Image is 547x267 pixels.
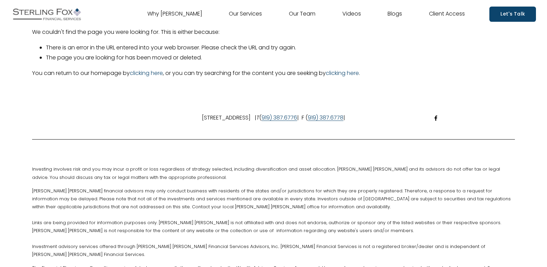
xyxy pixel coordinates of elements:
[32,165,515,181] p: Investing involves risk and you may incur a profit or loss regardless of strategy selected, inclu...
[229,9,262,20] a: Our Services
[46,53,515,63] li: The page you are looking for has been moved or deleted.
[308,113,343,123] a: 919) 387.6778
[256,114,259,122] em: T
[11,6,83,23] img: Sterling Fox Financial Services
[46,43,515,53] li: There is an error in the URL entered into your web browser. Please check the URL and try again.
[32,113,515,123] p: [STREET_ADDRESS] | ( | F ( |
[130,69,163,77] a: clicking here
[342,9,361,20] a: Videos
[433,115,439,121] a: Facebook
[326,69,359,77] a: clicking here
[388,9,402,20] a: Blogs
[289,9,315,20] a: Our Team
[32,187,515,258] p: [PERSON_NAME] [PERSON_NAME] financial advisors may only conduct business with residents of the st...
[429,9,465,20] a: Client Access
[489,7,536,21] a: Let's Talk
[32,68,515,78] p: You can return to our homepage by , or you can try searching for the content you are seeking by .
[147,9,202,20] a: Why [PERSON_NAME]
[262,113,297,123] a: 919) 387.6776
